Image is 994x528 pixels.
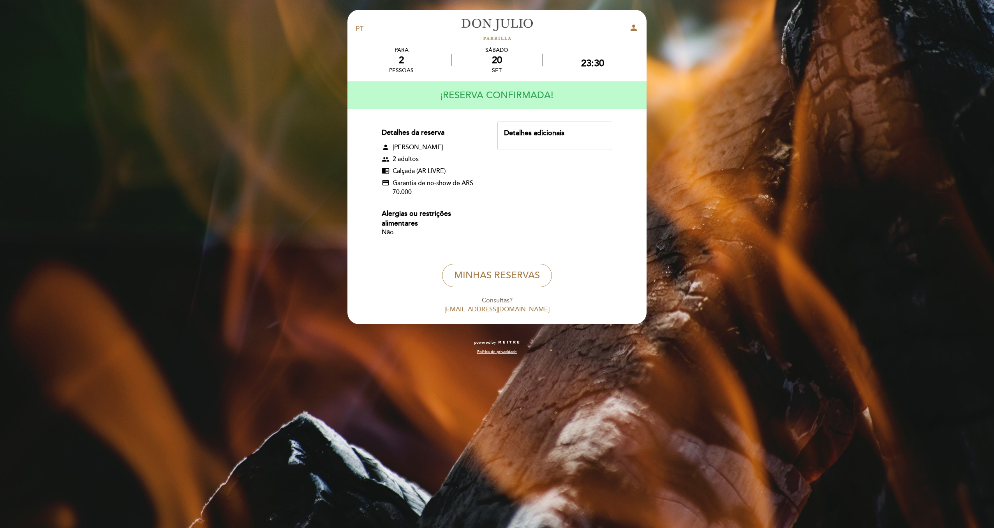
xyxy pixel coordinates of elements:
[451,47,542,53] div: Sábado
[498,341,520,344] img: MEITRE
[393,143,443,152] span: [PERSON_NAME]
[353,296,641,305] div: Consultas?
[382,128,483,138] div: Detalhes da reserva
[440,85,553,106] h4: ¡RESERVA CONFIRMADA!
[504,128,606,138] div: Detalhes adicionais
[474,340,520,345] a: powered by
[474,340,496,345] span: powered by
[451,67,542,74] div: set
[393,167,446,176] span: Calçada (AR LIVRE)
[393,179,483,197] span: Garantia de no-show de ARS 70.000
[382,155,389,163] span: group
[389,67,414,74] div: pessoas
[382,167,389,175] span: chrome_reader_mode
[477,349,517,355] a: Política de privacidade
[581,58,604,69] div: 23:30
[393,155,419,164] span: 2 adultos
[389,55,414,66] div: 2
[382,229,483,236] div: Não
[629,23,638,35] button: person
[629,23,638,32] i: person
[382,179,389,197] span: credit_card
[382,209,483,229] div: Alergias ou restrições alimentares
[448,18,546,40] a: [PERSON_NAME]
[382,143,389,151] span: person
[451,55,542,66] div: 20
[389,47,414,53] div: PARA
[442,264,552,287] button: MINHAS RESERVAS
[444,305,550,313] a: [EMAIL_ADDRESS][DOMAIN_NAME]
